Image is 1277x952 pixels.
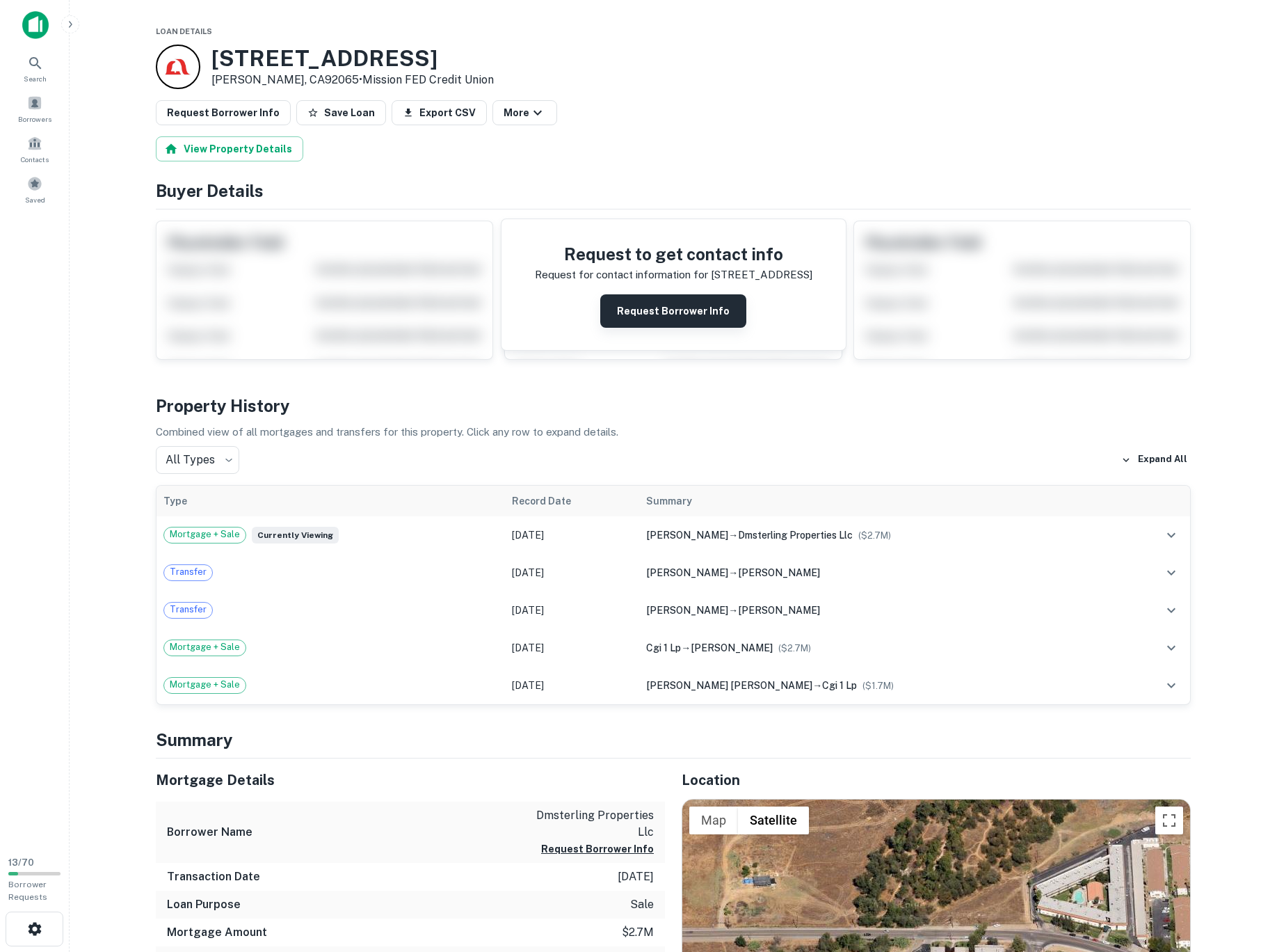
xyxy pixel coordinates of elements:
div: → [646,640,1114,656]
button: Show satellite imagery [738,807,809,834]
h6: Mortgage Amount [167,924,267,941]
button: Request Borrower Info [600,294,746,328]
th: Summary [639,486,1121,516]
span: Loan Details [156,27,212,35]
span: Contacts [21,154,49,165]
h6: Loan Purpose [167,896,241,913]
span: [PERSON_NAME] [691,642,773,653]
div: → [646,603,1114,618]
span: Mortgage + Sale [164,678,246,692]
div: → [646,565,1114,580]
button: Export CSV [392,100,487,125]
span: Transfer [164,565,212,579]
a: Search [4,49,65,87]
span: ($ 2.7M ) [858,530,891,541]
h4: Request to get contact info [535,241,812,267]
span: [PERSON_NAME] [738,605,820,616]
th: Record Date [505,486,639,516]
button: Show street map [689,807,738,834]
span: [PERSON_NAME] [646,530,728,541]
span: Mortgage + Sale [164,527,246,541]
span: ($ 2.7M ) [778,643,811,653]
p: [PERSON_NAME], CA92065 • [211,72,494,88]
button: expand row [1159,598,1183,622]
h4: Buyer Details [156,178,1191,203]
p: Request for contact information for [535,267,708,283]
span: dmsterling properties llc [738,530,853,541]
button: Request Borrower Info [156,100,291,125]
h4: Summary [156,727,1191,752]
span: ($ 1.7M ) [862,681,894,691]
button: Request Borrower Info [541,841,654,857]
button: Toggle fullscreen view [1155,807,1183,834]
span: Saved [25,194,45,205]
h5: Location [682,770,1191,791]
span: Mortgage + Sale [164,640,246,654]
button: expand row [1159,523,1183,547]
p: Combined view of all mortgages and transfers for this property. Click any row to expand details. [156,424,1191,441]
th: Type [156,486,505,516]
button: expand row [1159,674,1183,697]
span: [PERSON_NAME] [PERSON_NAME] [646,680,812,691]
div: → [646,527,1114,543]
td: [DATE] [505,516,639,554]
a: Mission FED Credit Union [362,73,494,86]
h6: Borrower Name [167,824,252,841]
a: Contacts [4,130,65,168]
button: View Property Details [156,136,303,161]
p: dmsterling properties llc [529,807,654,841]
h5: Mortgage Details [156,770,665,791]
p: $2.7m [622,924,654,941]
span: Borrowers [18,113,51,125]
span: Borrower Requests [8,880,47,902]
span: [PERSON_NAME] [646,567,728,578]
p: [DATE] [618,868,654,885]
td: [DATE] [505,592,639,629]
a: Saved [4,170,65,208]
td: [DATE] [505,554,639,592]
td: [DATE] [505,667,639,704]
button: Save Loan [296,100,386,125]
span: 13 / 70 [8,857,34,868]
button: expand row [1159,636,1183,660]
img: capitalize-icon.png [22,11,49,39]
p: [STREET_ADDRESS] [711,267,812,283]
h6: Transaction Date [167,868,260,885]
span: cgi 1 lp [822,680,857,691]
span: Search [24,73,47,84]
p: sale [630,896,654,913]
div: → [646,678,1114,693]
div: All Types [156,446,239,474]
span: cgi 1 lp [646,642,681,653]
td: [DATE] [505,629,639,667]
span: [PERSON_NAME] [738,567,820,578]
button: expand row [1159,561,1183,585]
span: Currently viewing [252,527,339,544]
button: More [492,100,557,125]
iframe: Chat Widget [1207,841,1277,907]
span: Transfer [164,603,212,617]
h3: [STREET_ADDRESS] [211,45,494,72]
h4: Property History [156,393,1191,418]
span: [PERSON_NAME] [646,605,728,616]
a: Borrowers [4,90,65,127]
button: Expand All [1118,450,1191,470]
